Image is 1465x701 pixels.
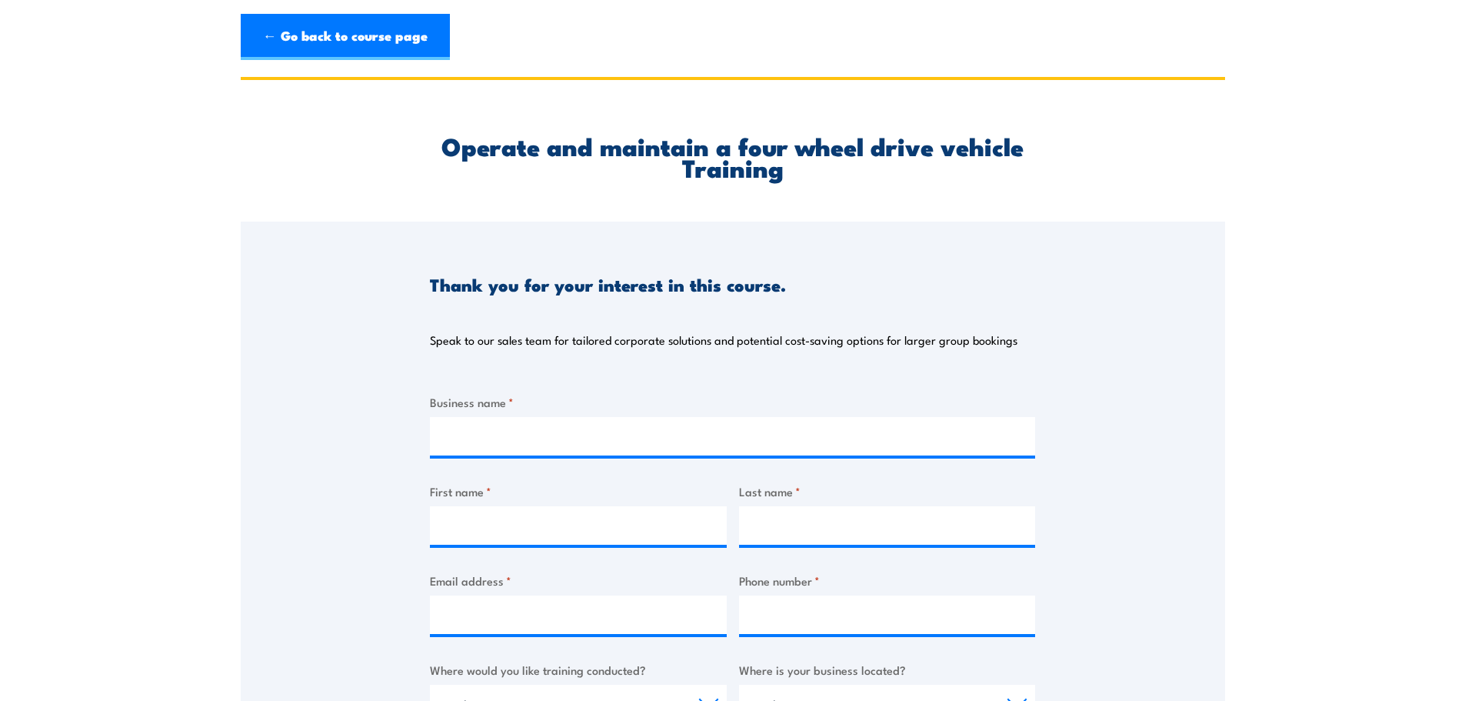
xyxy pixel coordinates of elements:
[430,135,1035,178] h2: Operate and maintain a four wheel drive vehicle Training
[430,393,1035,411] label: Business name
[430,572,727,589] label: Email address
[430,275,786,293] h3: Thank you for your interest in this course.
[241,14,450,60] a: ← Go back to course page
[430,332,1017,348] p: Speak to our sales team for tailored corporate solutions and potential cost-saving options for la...
[739,482,1036,500] label: Last name
[739,661,1036,679] label: Where is your business located?
[739,572,1036,589] label: Phone number
[430,661,727,679] label: Where would you like training conducted?
[430,482,727,500] label: First name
